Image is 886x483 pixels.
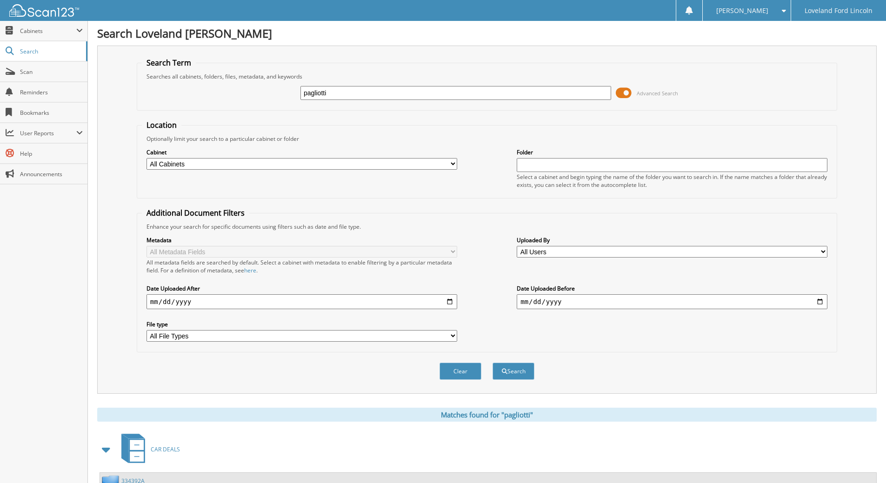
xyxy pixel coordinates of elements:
div: Select a cabinet and begin typing the name of the folder you want to search in. If the name match... [517,173,827,189]
div: Optionally limit your search to a particular cabinet or folder [142,135,832,143]
h1: Search Loveland [PERSON_NAME] [97,26,877,41]
span: Advanced Search [637,90,678,97]
a: here [244,266,256,274]
div: Searches all cabinets, folders, files, metadata, and keywords [142,73,832,80]
span: [PERSON_NAME] [716,8,768,13]
span: CAR DEALS [151,445,180,453]
div: All metadata fields are searched by default. Select a cabinet with metadata to enable filtering b... [147,258,457,274]
span: User Reports [20,129,76,137]
label: Metadata [147,236,457,244]
span: Reminders [20,88,83,96]
img: scan123-logo-white.svg [9,4,79,17]
span: Cabinets [20,27,76,35]
span: Bookmarks [20,109,83,117]
a: CAR DEALS [116,431,180,468]
label: Uploaded By [517,236,827,244]
input: start [147,294,457,309]
span: Scan [20,68,83,76]
button: Search [493,363,534,380]
label: File type [147,320,457,328]
span: Loveland Ford Lincoln [805,8,873,13]
span: Help [20,150,83,158]
legend: Additional Document Filters [142,208,249,218]
legend: Search Term [142,58,196,68]
label: Folder [517,148,827,156]
label: Cabinet [147,148,457,156]
label: Date Uploaded Before [517,285,827,292]
span: Announcements [20,170,83,178]
label: Date Uploaded After [147,285,457,292]
input: end [517,294,827,309]
div: Enhance your search for specific documents using filters such as date and file type. [142,223,832,231]
button: Clear [440,363,481,380]
legend: Location [142,120,181,130]
div: Matches found for "pagliotti" [97,408,877,422]
span: Search [20,47,81,55]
